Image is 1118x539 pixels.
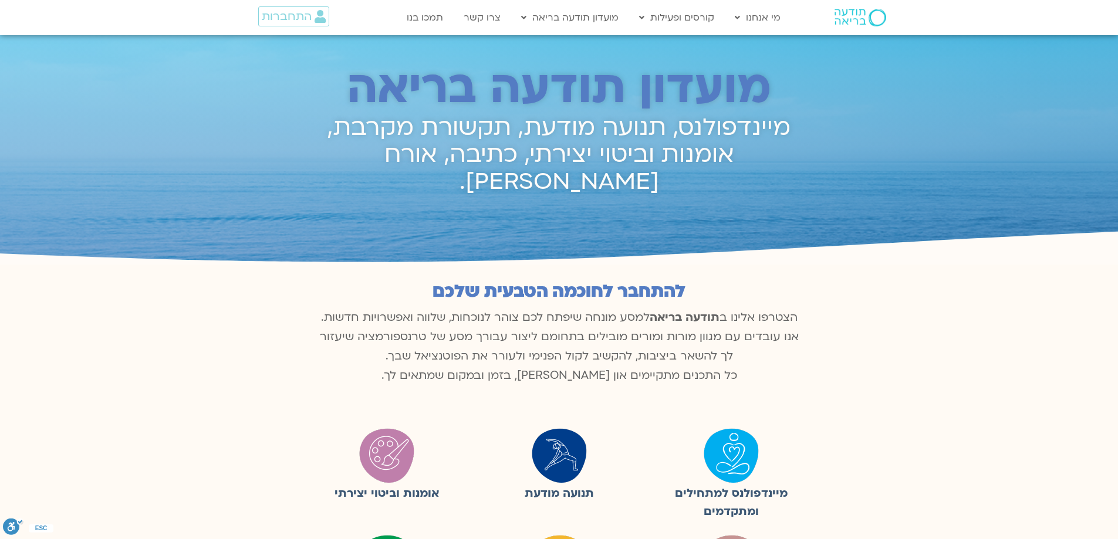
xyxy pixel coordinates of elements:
[650,310,720,325] b: תודעה בריאה
[313,308,806,385] p: הצטרפו אלינו ב למסע מונחה שיפתח לכם צוהר לנוכחות, שלווה ואפשרויות חדשות. אנו עובדים עם מגוון מורו...
[312,62,806,114] h2: מועדון תודעה בריאה
[262,10,312,23] span: התחברות
[307,484,467,503] figcaption: אומנות וביטוי יצירתי
[312,114,806,195] h2: מיינדפולנס, תנועה מודעת, תקשורת מקרבת, אומנות וביטוי יצירתי, כתיבה, אורח [PERSON_NAME].
[729,6,786,29] a: מי אנחנו
[633,6,720,29] a: קורסים ופעילות
[835,9,886,26] img: תודעה בריאה
[479,484,639,503] figcaption: תנועה מודעת
[515,6,624,29] a: מועדון תודעה בריאה
[313,282,806,301] h2: להתחבר לחוכמה הטבעית שלכם
[651,484,811,521] figcaption: מיינדפולנס למתחילים ומתקדמים
[401,6,449,29] a: תמכו בנו
[258,6,329,26] a: התחברות
[458,6,506,29] a: צרו קשר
